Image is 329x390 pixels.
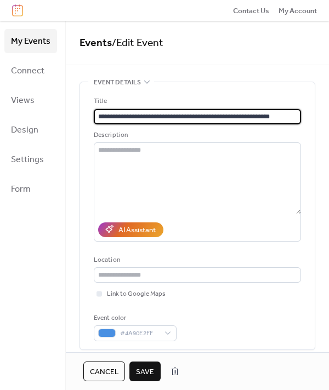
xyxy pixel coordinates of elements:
button: AI Assistant [98,222,163,237]
a: Design [4,118,57,142]
div: Event color [94,313,174,324]
span: Settings [11,151,44,169]
a: Contact Us [233,5,269,16]
button: Cancel [83,362,125,381]
div: AI Assistant [118,225,156,236]
span: Link to Google Maps [107,289,166,300]
div: Title [94,96,299,107]
a: Events [80,33,112,53]
span: Event details [94,77,141,88]
a: Connect [4,59,57,83]
span: Cancel [90,366,118,377]
a: My Events [4,29,57,53]
a: Views [4,88,57,112]
span: My Events [11,33,50,50]
span: #4A90E2FF [120,328,159,339]
span: Design [11,122,38,139]
span: Connect [11,62,44,80]
span: Form [11,181,31,198]
span: / Edit Event [112,33,163,53]
div: Location [94,255,299,266]
button: Save [129,362,161,381]
span: Save [136,366,154,377]
img: logo [12,4,23,16]
a: Settings [4,147,57,171]
div: Description [94,130,299,141]
a: Form [4,177,57,201]
span: Views [11,92,35,110]
a: My Account [279,5,317,16]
